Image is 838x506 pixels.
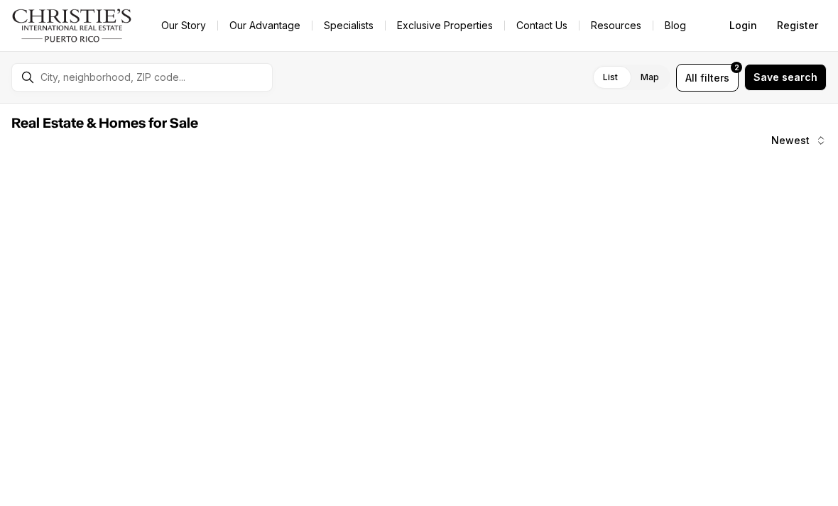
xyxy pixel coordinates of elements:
[734,62,739,73] span: 2
[771,135,810,146] span: Newest
[150,16,217,35] a: Our Story
[676,64,739,92] button: Allfilters2
[685,70,697,85] span: All
[218,16,312,35] a: Our Advantage
[11,116,198,131] span: Real Estate & Homes for Sale
[579,16,653,35] a: Resources
[721,11,766,40] button: Login
[629,65,670,90] label: Map
[700,70,729,85] span: filters
[592,65,629,90] label: List
[312,16,385,35] a: Specialists
[777,20,818,31] span: Register
[753,72,817,83] span: Save search
[768,11,827,40] button: Register
[729,20,757,31] span: Login
[11,9,133,43] img: logo
[653,16,697,35] a: Blog
[386,16,504,35] a: Exclusive Properties
[505,16,579,35] button: Contact Us
[744,64,827,91] button: Save search
[763,126,835,155] button: Newest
